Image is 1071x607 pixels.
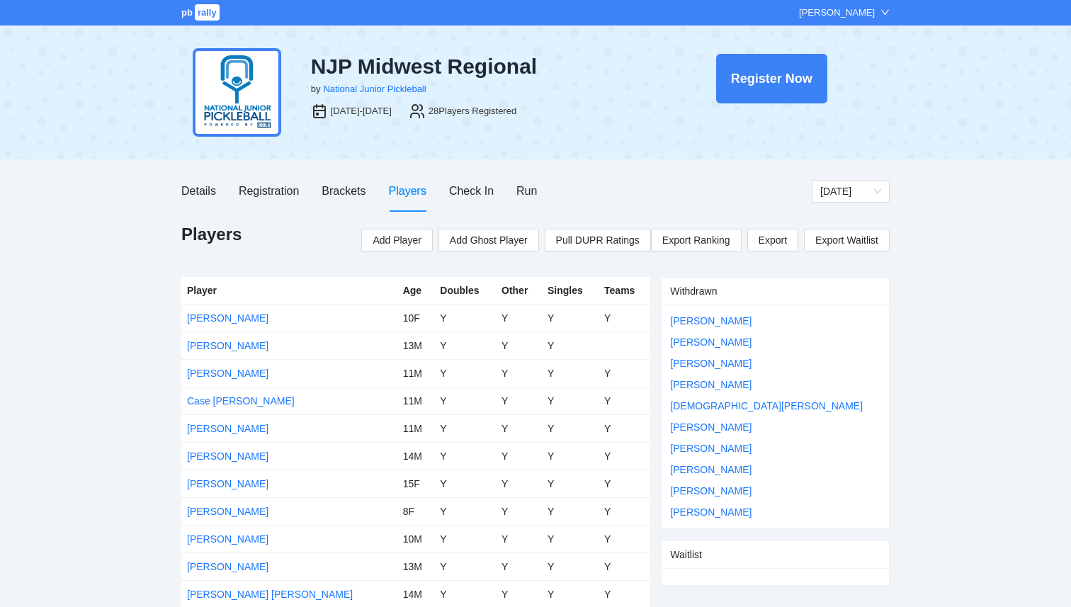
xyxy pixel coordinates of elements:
td: Y [599,442,650,470]
div: NJP Midwest Regional [311,54,642,79]
button: Pull DUPR Ratings [545,229,651,251]
td: 8F [397,497,435,525]
a: Export Waitlist [804,229,890,251]
td: Y [496,414,542,442]
td: Y [496,497,542,525]
a: [PERSON_NAME] [670,336,752,348]
span: Export Waitlist [815,229,878,251]
td: Y [496,331,542,359]
a: [PERSON_NAME] [670,421,752,433]
a: [PERSON_NAME] [670,464,752,475]
div: Players [389,182,426,200]
span: Add Player [373,232,421,248]
div: Registration [239,182,299,200]
a: [PERSON_NAME] [670,506,752,518]
span: Thursday [820,181,881,202]
td: Y [542,442,599,470]
a: [PERSON_NAME] [187,368,268,379]
div: Player [187,283,392,298]
img: njp-logo2.png [193,48,281,137]
div: Doubles [440,283,490,298]
td: Y [599,359,650,387]
td: 13M [397,331,435,359]
td: Y [496,359,542,387]
span: Export [759,229,787,251]
a: [PERSON_NAME] [670,315,752,327]
td: Y [542,387,599,414]
a: [PERSON_NAME] [187,423,268,434]
a: [PERSON_NAME] [670,379,752,390]
td: Y [599,414,650,442]
td: Y [496,442,542,470]
div: Check In [449,182,494,200]
div: Details [181,182,216,200]
a: [PERSON_NAME] [187,478,268,489]
a: [DEMOGRAPHIC_DATA][PERSON_NAME] [670,400,863,412]
td: Y [434,331,496,359]
td: Y [496,387,542,414]
td: Y [434,304,496,331]
td: 11M [397,414,435,442]
td: Y [599,304,650,331]
td: 13M [397,552,435,580]
td: 10F [397,304,435,331]
div: Withdrawn [670,278,880,305]
span: Add Ghost Player [450,232,528,248]
td: Y [599,525,650,552]
a: [PERSON_NAME] [187,561,268,572]
td: Y [434,497,496,525]
button: Add Ghost Player [438,229,539,251]
a: [PERSON_NAME] [670,485,752,497]
td: Y [434,552,496,580]
h1: Players [181,223,242,246]
span: pb [181,7,193,18]
td: Y [434,387,496,414]
td: Y [599,387,650,414]
div: [PERSON_NAME] [799,6,875,20]
td: Y [542,497,599,525]
div: Brackets [322,182,365,200]
a: [PERSON_NAME] [187,340,268,351]
a: Export [747,229,798,251]
td: 14M [397,442,435,470]
td: Y [434,525,496,552]
a: [PERSON_NAME] [187,450,268,462]
div: 28 Players Registered [429,104,516,118]
a: [PERSON_NAME] [670,443,752,454]
a: [PERSON_NAME] [187,533,268,545]
div: Waitlist [670,541,880,568]
td: Y [434,442,496,470]
div: Teams [604,283,644,298]
td: Y [599,497,650,525]
button: Register Now [716,54,827,103]
td: Y [542,304,599,331]
td: 10M [397,525,435,552]
div: Other [501,283,536,298]
td: Y [496,470,542,497]
a: [PERSON_NAME] [187,312,268,324]
button: Add Player [361,229,432,251]
a: [PERSON_NAME] [PERSON_NAME] [187,589,353,600]
div: Run [516,182,537,200]
td: Y [542,552,599,580]
td: Y [434,414,496,442]
td: Y [496,304,542,331]
div: by [311,82,321,96]
td: 15F [397,470,435,497]
td: Y [434,470,496,497]
td: Y [496,552,542,580]
a: Case [PERSON_NAME] [187,395,295,407]
a: [PERSON_NAME] [670,358,752,369]
span: Pull DUPR Ratings [556,232,640,248]
td: Y [542,359,599,387]
span: Export Ranking [662,229,730,251]
a: Export Ranking [651,229,742,251]
span: down [880,8,890,17]
a: [PERSON_NAME] [187,506,268,517]
a: pbrally [181,7,222,18]
td: Y [542,331,599,359]
a: National Junior Pickleball [323,84,426,94]
td: 11M [397,359,435,387]
div: [DATE]-[DATE] [331,104,392,118]
td: Y [434,359,496,387]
